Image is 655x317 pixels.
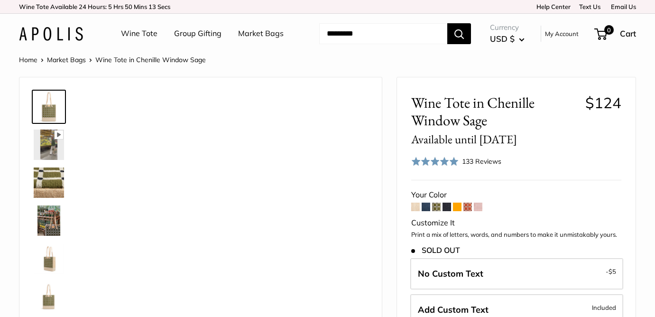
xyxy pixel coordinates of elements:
[95,56,206,64] span: Wine Tote in Chenille Window Sage
[34,130,64,160] img: Wine Tote in Chenille Window Sage
[238,27,284,41] a: Market Bags
[32,128,66,162] a: Wine Tote in Chenille Window Sage
[620,28,636,38] span: Cart
[34,281,64,312] img: Wine Tote in Chenille Window Sage
[490,31,525,47] button: USD $
[19,56,37,64] a: Home
[411,94,578,147] span: Wine Tote in Chenille Window Sage
[34,168,64,198] img: description_A close-up of our limited edition chenille-jute
[490,34,515,44] span: USD $
[47,56,86,64] a: Market Bags
[606,266,616,277] span: -
[32,204,66,238] a: Wine Tote in Chenille Window Sage
[34,205,64,236] img: Wine Tote in Chenille Window Sage
[533,3,571,10] a: Help Center
[32,90,66,124] a: Wine Tote in Chenille Window Sage
[174,27,221,41] a: Group Gifting
[411,188,621,202] div: Your Color
[462,157,501,166] span: 133 Reviews
[411,131,517,147] small: Available until [DATE]
[585,93,621,112] span: $124
[447,23,471,44] button: Search
[32,280,66,314] a: Wine Tote in Chenille Window Sage
[32,242,66,276] a: Wine Tote in Chenille Window Sage
[121,27,157,41] a: Wine Tote
[411,216,621,230] div: Customize It
[108,3,112,10] span: 5
[125,3,132,10] span: 50
[134,3,147,10] span: Mins
[411,230,621,240] p: Print a mix of letters, words, and numbers to make it unmistakably yours.
[319,23,447,44] input: Search...
[157,3,170,10] span: Secs
[592,302,616,313] span: Included
[148,3,156,10] span: 13
[490,21,525,34] span: Currency
[19,27,83,41] img: Apolis
[608,3,636,10] a: Email Us
[545,28,579,39] a: My Account
[604,25,614,35] span: 0
[113,3,123,10] span: Hrs
[418,304,489,315] span: Add Custom Text
[609,268,616,275] span: $5
[34,92,64,122] img: Wine Tote in Chenille Window Sage
[32,166,66,200] a: description_A close-up of our limited edition chenille-jute
[418,268,483,279] span: No Custom Text
[34,243,64,274] img: Wine Tote in Chenille Window Sage
[411,246,460,255] span: SOLD OUT
[579,3,600,10] a: Text Us
[595,26,636,41] a: 0 Cart
[19,54,206,66] nav: Breadcrumb
[410,258,623,289] label: Leave Blank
